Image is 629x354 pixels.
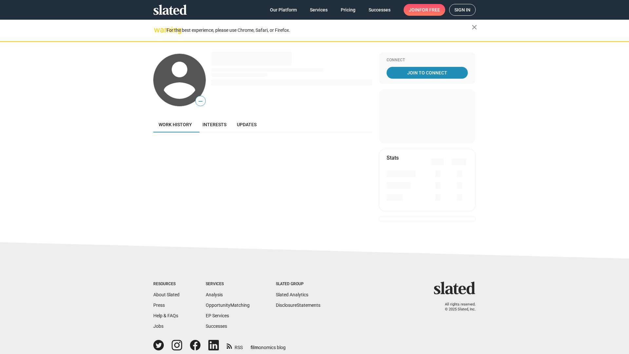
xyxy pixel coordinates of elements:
a: Pricing [335,4,361,16]
a: RSS [227,341,243,351]
div: Services [206,282,250,287]
a: Updates [232,117,262,132]
mat-card-title: Stats [387,154,399,161]
p: All rights reserved. © 2025 Slated, Inc. [438,302,476,312]
mat-icon: close [470,23,478,31]
span: Pricing [341,4,355,16]
a: Successes [206,324,227,329]
a: EP Services [206,313,229,318]
div: For the best experience, please use Chrome, Safari, or Firefox. [166,26,472,35]
a: Work history [153,117,197,132]
div: Resources [153,282,180,287]
a: Sign in [449,4,476,16]
a: Joinfor free [404,4,445,16]
a: Help & FAQs [153,313,178,318]
a: OpportunityMatching [206,303,250,308]
div: Connect [387,58,468,63]
a: filmonomics blog [251,339,286,351]
a: Services [305,4,333,16]
span: Services [310,4,328,16]
div: Slated Group [276,282,320,287]
span: Sign in [454,4,470,15]
span: film [251,345,258,350]
a: Join To Connect [387,67,468,79]
a: Our Platform [265,4,302,16]
a: Slated Analytics [276,292,308,297]
span: — [196,97,205,106]
span: Join To Connect [388,67,467,79]
a: Analysis [206,292,223,297]
span: Our Platform [270,4,297,16]
span: Successes [369,4,391,16]
span: Interests [202,122,226,127]
span: Updates [237,122,257,127]
a: Interests [197,117,232,132]
a: Jobs [153,324,163,329]
span: Work history [159,122,192,127]
span: for free [419,4,440,16]
a: DisclosureStatements [276,303,320,308]
a: Successes [363,4,396,16]
mat-icon: warning [154,26,162,34]
a: Press [153,303,165,308]
a: About Slated [153,292,180,297]
span: Join [409,4,440,16]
